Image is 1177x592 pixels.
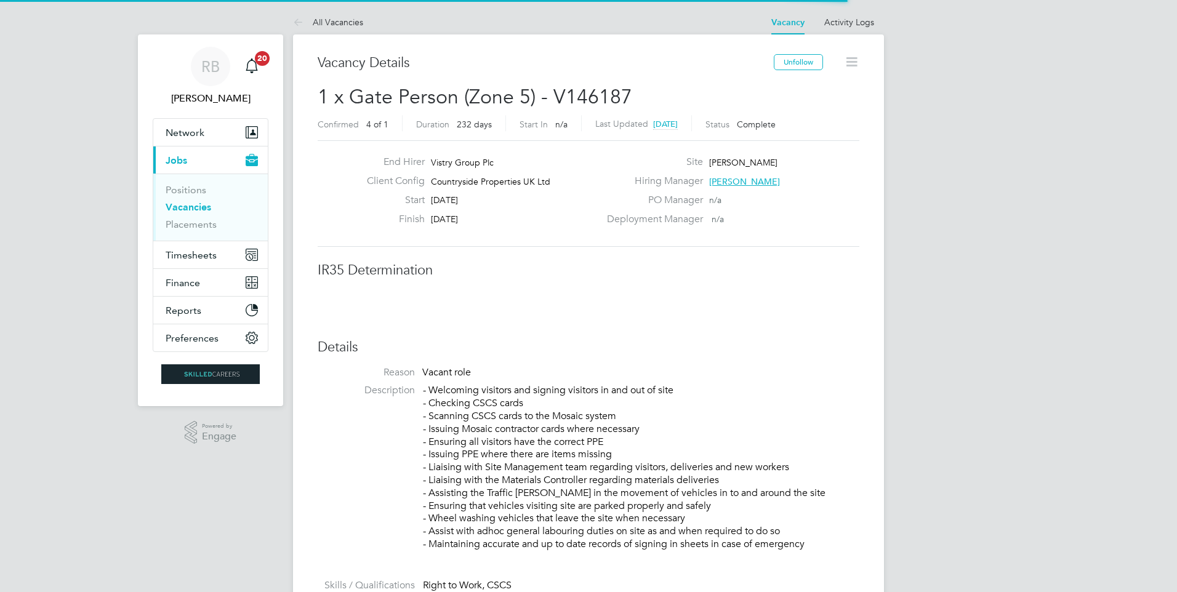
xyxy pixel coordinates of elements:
[705,119,729,130] label: Status
[153,297,268,324] button: Reports
[166,218,217,230] a: Placements
[737,119,776,130] span: Complete
[153,324,268,351] button: Preferences
[239,47,264,86] a: 20
[600,213,703,226] label: Deployment Manager
[357,194,425,207] label: Start
[166,127,204,138] span: Network
[824,17,874,28] a: Activity Logs
[153,174,268,241] div: Jobs
[771,17,805,28] a: Vacancy
[318,384,415,397] label: Description
[318,366,415,379] label: Reason
[153,146,268,174] button: Jobs
[153,119,268,146] button: Network
[161,364,260,384] img: skilledcareers-logo-retina.png
[153,47,268,106] a: RB[PERSON_NAME]
[709,194,721,206] span: n/a
[318,119,359,130] label: Confirmed
[457,119,492,130] span: 232 days
[555,119,568,130] span: n/a
[153,364,268,384] a: Go to home page
[600,175,703,188] label: Hiring Manager
[520,119,548,130] label: Start In
[422,366,471,378] span: Vacant role
[423,579,859,592] div: Right to Work, CSCS
[166,277,200,289] span: Finance
[431,214,458,225] span: [DATE]
[600,194,703,207] label: PO Manager
[595,118,648,129] label: Last Updated
[423,384,859,550] p: - Welcoming visitors and signing visitors in and out of site - Checking CSCS cards - Scanning CSC...
[293,17,363,28] a: All Vacancies
[709,157,777,168] span: [PERSON_NAME]
[166,305,201,316] span: Reports
[366,119,388,130] span: 4 of 1
[166,332,219,344] span: Preferences
[138,34,283,406] nav: Main navigation
[357,156,425,169] label: End Hirer
[202,431,236,442] span: Engage
[431,194,458,206] span: [DATE]
[431,176,550,187] span: Countryside Properties UK Ltd
[166,201,211,213] a: Vacancies
[153,241,268,268] button: Timesheets
[166,249,217,261] span: Timesheets
[166,184,206,196] a: Positions
[318,338,859,356] h3: Details
[318,262,859,279] h3: IR35 Determination
[357,175,425,188] label: Client Config
[774,54,823,70] button: Unfollow
[416,119,449,130] label: Duration
[712,214,724,225] span: n/a
[709,176,780,187] span: [PERSON_NAME]
[202,421,236,431] span: Powered by
[653,119,678,129] span: [DATE]
[357,213,425,226] label: Finish
[318,54,774,72] h3: Vacancy Details
[153,269,268,296] button: Finance
[185,421,237,444] a: Powered byEngage
[318,85,632,109] span: 1 x Gate Person (Zone 5) - V146187
[318,579,415,592] label: Skills / Qualifications
[255,51,270,66] span: 20
[600,156,703,169] label: Site
[201,58,220,74] span: RB
[153,91,268,106] span: Ryan Burns
[166,154,187,166] span: Jobs
[431,157,494,168] span: Vistry Group Plc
